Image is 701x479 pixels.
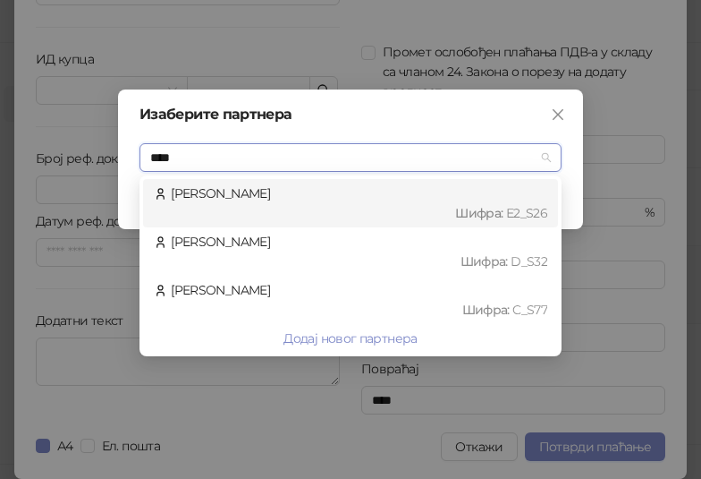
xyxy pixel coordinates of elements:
div: Изаберите партнера [139,107,562,122]
button: Додај новог партнера [143,324,558,353]
span: close [551,107,565,122]
span: Шифра : [460,253,511,269]
span: Е2_S26 [506,205,547,221]
span: D_S32 [511,253,547,269]
span: Шифра : [462,302,513,318]
div: [PERSON_NAME] [154,232,547,271]
div: [PERSON_NAME] [154,280,547,320]
button: Close [544,100,572,129]
div: [PERSON_NAME] [154,184,547,223]
span: C_S77 [512,302,547,318]
span: Шифра : [455,205,506,221]
span: Close [544,107,572,122]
